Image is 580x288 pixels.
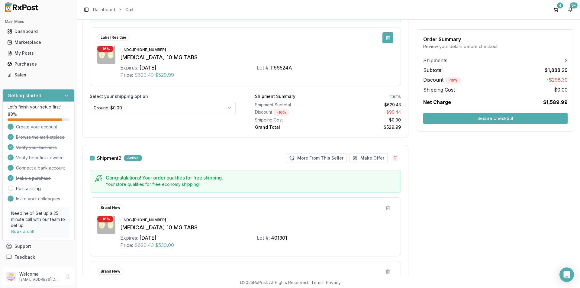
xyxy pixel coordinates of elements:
[97,46,115,64] img: Jardiance 10 MG TABS
[5,59,72,70] a: Purchases
[423,86,455,93] span: Shipping Cost
[273,109,289,116] div: - 16 %
[11,229,34,234] a: Book a call
[120,53,393,62] div: [MEDICAL_DATA] 10 MG TABS
[545,66,568,74] span: $1,888.29
[155,241,174,249] span: $530.00
[557,2,563,8] div: 4
[125,7,134,13] span: Cart
[330,109,401,116] div: - $99.44
[255,102,326,108] div: Shipment Subtotal
[2,59,75,69] button: Purchases
[423,99,451,105] span: Net Charge
[97,156,121,160] span: Shipment 2
[326,280,341,285] a: Privacy
[134,241,154,249] span: $629.43
[5,19,72,24] h2: Main Menu
[97,34,130,41] div: Label Residue
[255,109,326,116] div: Discount
[14,254,35,260] span: Feedback
[120,241,133,249] div: Price:
[8,92,41,99] h3: Getting started
[554,86,568,93] span: $0.00
[2,252,75,263] button: Feedback
[106,175,396,180] h5: Congratulations! Your order qualifies for free shipping.
[7,61,70,67] div: Purchases
[2,37,75,47] button: Marketplace
[5,70,72,80] a: Sales
[140,234,156,241] div: [DATE]
[565,5,575,15] button: 9+
[140,64,156,71] div: [DATE]
[7,39,70,45] div: Marketplace
[16,144,57,150] span: Verify your business
[19,277,61,282] p: [EMAIL_ADDRESS][DOMAIN_NAME]
[2,241,75,252] button: Support
[5,48,72,59] a: My Posts
[257,64,270,71] div: Lot #:
[551,5,561,15] button: 4
[271,234,287,241] div: 401301
[97,46,113,52] div: - 16 %
[2,2,41,12] img: RxPost Logo
[271,64,292,71] div: F56524A
[106,181,396,187] div: Your store qualifies for free economy shipping!
[7,28,70,34] div: Dashboard
[16,155,65,161] span: Verify beneficial owners
[559,267,574,282] div: Open Intercom Messenger
[16,124,57,130] span: Create your account
[2,27,75,36] button: Dashboard
[286,153,347,163] button: More From This Seller
[546,76,568,84] span: -$298.30
[6,272,16,281] img: User avatar
[97,216,113,222] div: - 16 %
[423,113,568,124] button: Secure Checkout
[255,124,326,130] div: Grand Total
[570,2,578,8] div: 9+
[11,210,66,228] p: Need help? Set up a 25 minute call with our team to set up.
[423,44,568,50] div: Review your details before checkout
[120,234,138,241] div: Expires:
[8,104,69,110] p: Let's finish your setup first!
[330,117,401,123] div: $0.00
[155,71,174,79] span: $529.99
[93,7,134,13] nav: breadcrumb
[90,93,236,99] label: Select your shipping option
[8,111,17,117] span: 88 %
[257,234,270,241] div: Lot #:
[16,196,60,202] span: Invite your colleagues
[16,165,65,171] span: Connect a bank account
[255,93,295,99] div: Shipment Summary
[2,70,75,80] button: Sales
[97,268,124,275] div: Brand New
[423,77,461,83] span: Discount
[120,217,169,223] div: NDC: [PHONE_NUMBER]
[120,223,393,232] div: [MEDICAL_DATA] 10 MG TABS
[565,57,568,64] span: 2
[423,37,568,42] div: Order Summary
[330,102,401,108] div: $629.43
[5,26,72,37] a: Dashboard
[423,66,443,74] span: Subtotal
[389,93,401,99] div: 1 items
[120,71,133,79] div: Price:
[124,155,142,161] div: Active
[7,50,70,56] div: My Posts
[311,280,324,285] a: Terms
[16,134,65,140] span: Browse the marketplace
[349,153,388,163] button: Make Offer
[255,117,326,123] div: Shipping Cost
[134,71,154,79] span: $629.43
[16,186,41,192] a: Post a listing
[93,7,115,13] a: Dashboard
[330,124,401,130] div: $529.99
[423,57,447,64] span: Shipments
[2,48,75,58] button: My Posts
[97,216,115,234] img: Jardiance 10 MG TABS
[120,47,169,53] div: NDC: [PHONE_NUMBER]
[445,77,461,84] div: - 16 %
[120,64,138,71] div: Expires:
[5,37,72,48] a: Marketplace
[97,204,124,211] div: Brand New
